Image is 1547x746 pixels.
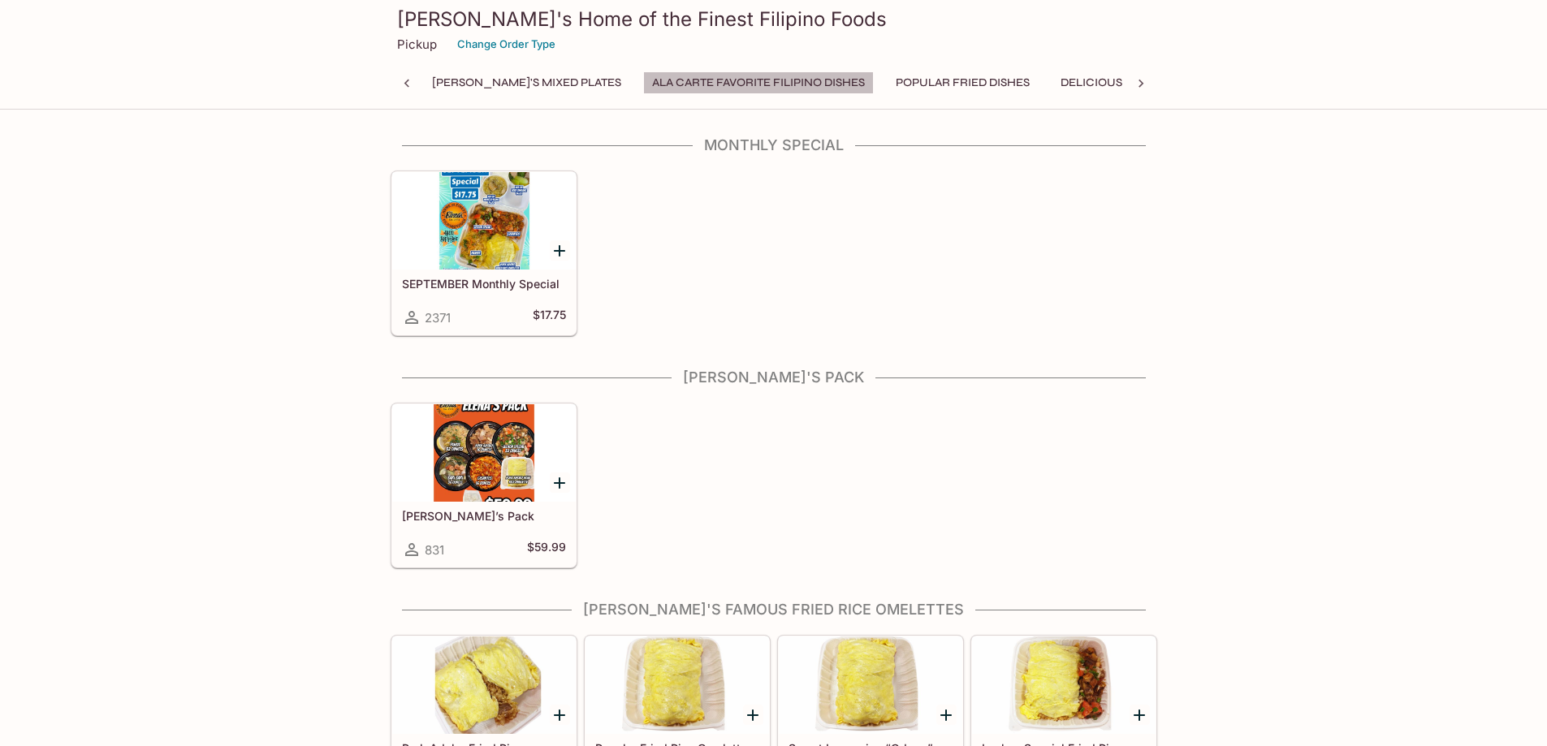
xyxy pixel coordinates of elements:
h4: Monthly Special [391,136,1157,154]
span: 831 [425,542,444,558]
button: Add SEPTEMBER Monthly Special [550,240,570,261]
h4: [PERSON_NAME]'s Famous Fried Rice Omelettes [391,601,1157,619]
h3: [PERSON_NAME]'s Home of the Finest Filipino Foods [397,6,1151,32]
span: 2371 [425,310,451,326]
button: Add Lechon Special Fried Rice Omelette [1130,705,1150,725]
div: Lechon Special Fried Rice Omelette [972,636,1156,734]
h5: $59.99 [527,540,566,559]
h4: [PERSON_NAME]'s Pack [391,369,1157,386]
button: [PERSON_NAME]'s Mixed Plates [423,71,630,94]
button: Add Sweet Longanisa “Odeng” Omelette [936,705,957,725]
div: Regular Fried Rice Omelette [586,636,769,734]
div: Pork Adobo Fried Rice Omelette [392,636,576,734]
a: [PERSON_NAME]’s Pack831$59.99 [391,403,577,567]
button: Popular Fried Dishes [887,71,1039,94]
h5: [PERSON_NAME]’s Pack [402,509,566,523]
button: Delicious Soups [1052,71,1172,94]
button: Add Elena’s Pack [550,472,570,493]
button: Change Order Type [450,32,563,57]
h5: $17.75 [533,308,566,327]
a: SEPTEMBER Monthly Special2371$17.75 [391,171,577,335]
button: Ala Carte Favorite Filipino Dishes [643,71,874,94]
h5: SEPTEMBER Monthly Special [402,277,566,291]
button: Add Regular Fried Rice Omelette [743,705,763,725]
button: Add Pork Adobo Fried Rice Omelette [550,705,570,725]
div: SEPTEMBER Monthly Special [392,172,576,270]
p: Pickup [397,37,437,52]
div: Elena’s Pack [392,404,576,502]
div: Sweet Longanisa “Odeng” Omelette [779,636,962,734]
